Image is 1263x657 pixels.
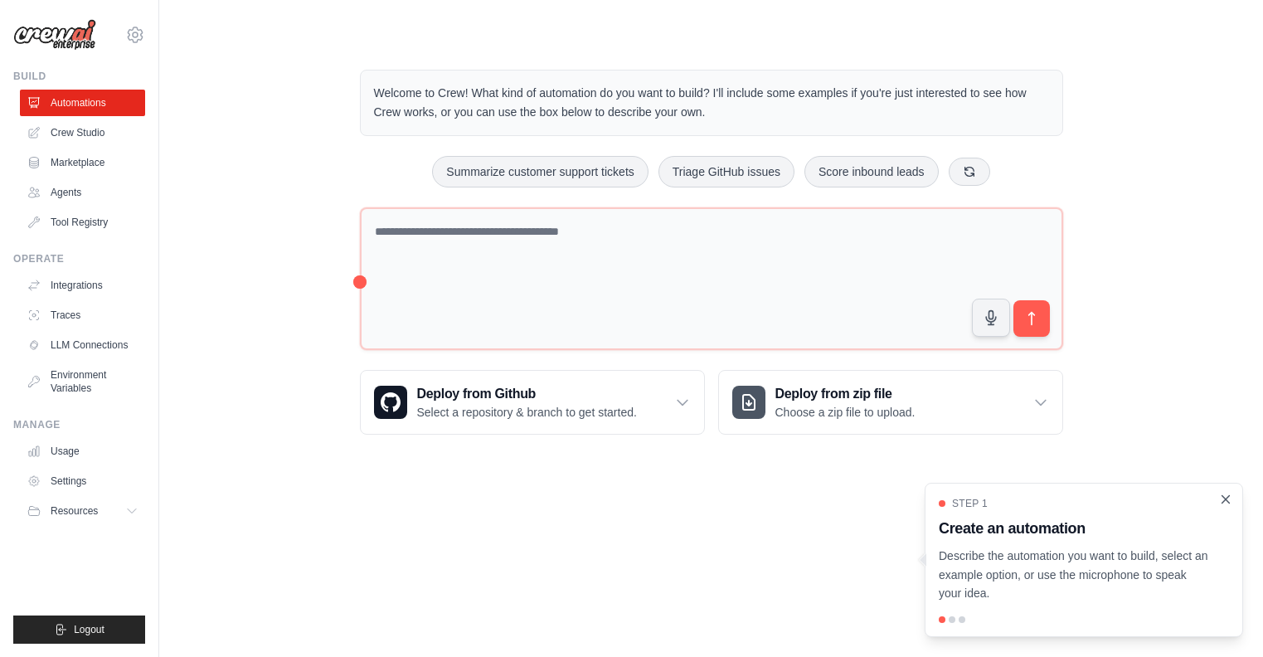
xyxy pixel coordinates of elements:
h3: Deploy from Github [417,384,637,404]
div: Manage [13,418,145,431]
button: Triage GitHub issues [658,156,794,187]
a: Settings [20,468,145,494]
span: Logout [74,623,104,636]
div: Operate [13,252,145,265]
a: Usage [20,438,145,465]
a: Marketplace [20,149,145,176]
button: Close walkthrough [1219,493,1232,506]
button: Score inbound leads [804,156,939,187]
p: Describe the automation you want to build, select an example option, or use the microphone to spe... [939,547,1209,603]
p: Welcome to Crew! What kind of automation do you want to build? I'll include some examples if you'... [374,84,1049,122]
span: Resources [51,504,98,518]
span: Step 1 [952,497,988,510]
a: Agents [20,179,145,206]
button: Logout [13,616,145,644]
p: Select a repository & branch to get started. [417,404,637,421]
a: Crew Studio [20,119,145,146]
div: Build [13,70,145,83]
h3: Create an automation [939,517,1209,540]
a: LLM Connections [20,332,145,358]
button: Resources [20,498,145,524]
iframe: Chat Widget [1180,577,1263,657]
a: Traces [20,302,145,328]
p: Choose a zip file to upload. [775,404,916,421]
a: Automations [20,90,145,116]
a: Tool Registry [20,209,145,236]
button: Summarize customer support tickets [432,156,648,187]
img: Logo [13,19,96,51]
a: Environment Variables [20,362,145,401]
h3: Deploy from zip file [775,384,916,404]
a: Integrations [20,272,145,299]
